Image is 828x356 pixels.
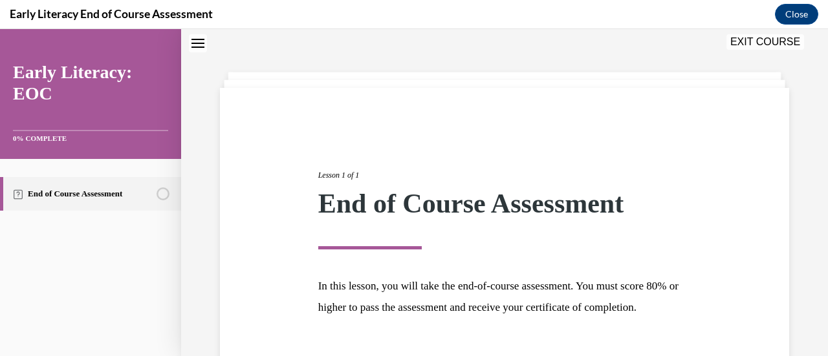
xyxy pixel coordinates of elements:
[318,246,692,289] p: In this lesson, you will take the end-of-course assessment. You must score 80% or higher to pass ...
[775,4,818,25] button: Close
[318,140,692,153] div: Lesson 1 of 1
[157,158,169,171] svg: Unstarted
[10,6,213,22] h4: Early Literacy End of Course Assessment
[13,32,168,75] a: Early Literacy: EOC
[189,5,207,23] button: Close navigation menu
[318,161,692,188] div: End of Course Assessment
[13,105,168,114] div: 0% COMPLETE
[726,5,804,21] button: EXIT COURSE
